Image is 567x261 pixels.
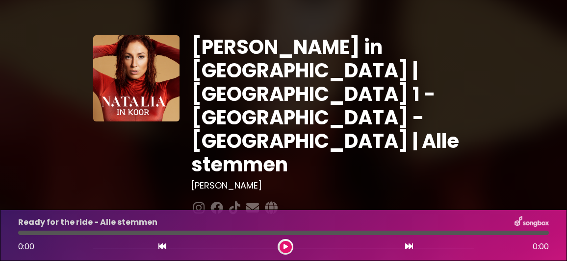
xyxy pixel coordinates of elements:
[191,180,474,191] h3: [PERSON_NAME]
[533,241,549,253] span: 0:00
[18,216,157,228] p: Ready for the ride - Alle stemmen
[93,35,180,121] img: YTVS25JmS9CLUqXqkEhs
[18,241,34,252] span: 0:00
[191,35,474,176] h1: [PERSON_NAME] in [GEOGRAPHIC_DATA] | [GEOGRAPHIC_DATA] 1 - [GEOGRAPHIC_DATA] - [GEOGRAPHIC_DATA] ...
[515,216,549,229] img: songbox-logo-white.png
